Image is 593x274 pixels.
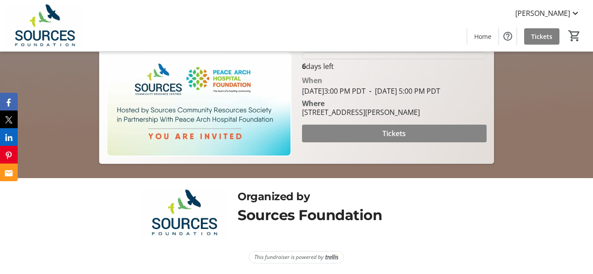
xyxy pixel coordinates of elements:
div: Where [302,100,325,107]
img: Sources Foundation's Logo [5,4,84,48]
span: [DATE] 3:00 PM PDT [302,86,366,96]
div: Sources Foundation [238,205,451,226]
img: Sources Foundation logo [141,189,227,237]
div: Organized by [238,189,451,205]
span: This fundraiser is powered by [254,253,324,261]
span: - [366,86,375,96]
p: days left [302,61,487,72]
div: [STREET_ADDRESS][PERSON_NAME] [302,107,420,118]
button: Cart [567,28,582,44]
span: Tickets [531,32,552,41]
span: [DATE] 5:00 PM PDT [366,86,440,96]
button: Help [499,27,517,45]
span: Home [474,32,491,41]
span: 6 [302,61,306,71]
div: When [302,75,322,86]
span: Tickets [382,128,406,139]
img: Trellis Logo [325,254,338,260]
span: [PERSON_NAME] [515,8,570,19]
a: Tickets [524,28,559,45]
div: 0% of fundraising goal reached [302,52,487,59]
img: Campaign CTA Media Photo [106,52,291,156]
button: [PERSON_NAME] [508,6,588,20]
button: Tickets [302,125,487,142]
a: Home [467,28,499,45]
